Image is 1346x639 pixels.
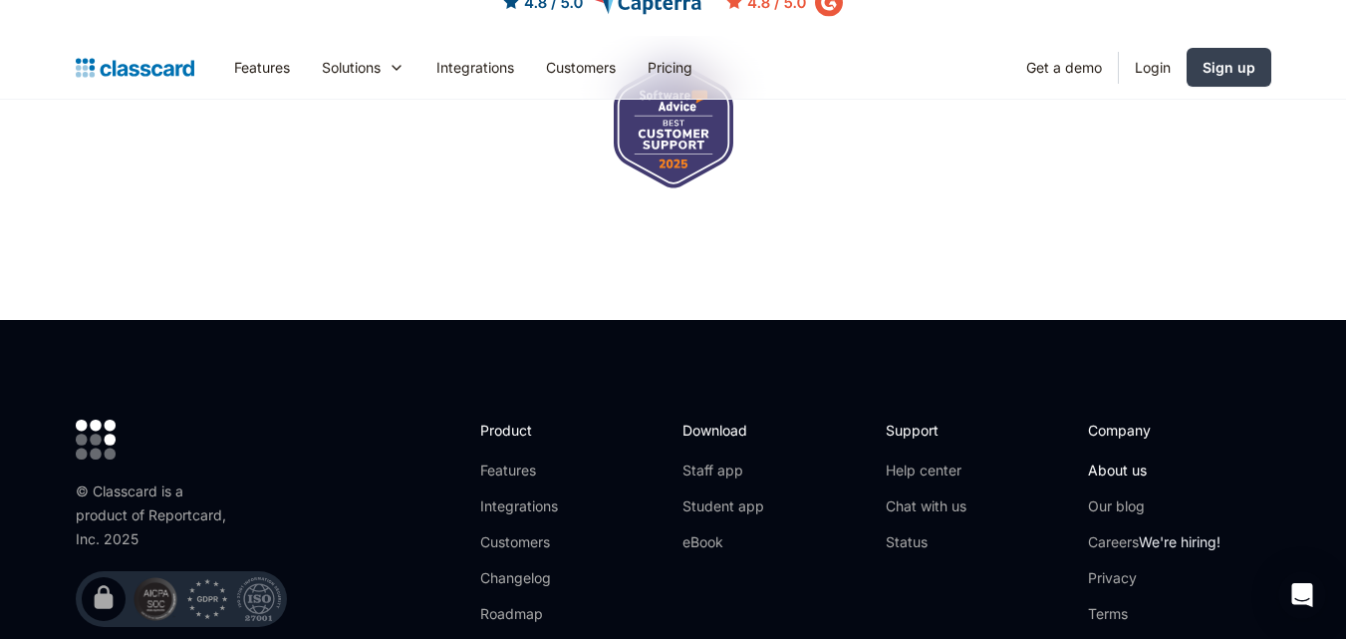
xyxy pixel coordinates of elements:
[1088,532,1220,552] a: CareersWe're hiring!
[682,496,764,516] a: Student app
[76,479,235,551] div: © Classcard is a product of Reportcard, Inc. 2025
[1119,45,1187,90] a: Login
[886,461,966,480] a: Help center
[322,57,381,78] div: Solutions
[480,532,587,552] a: Customers
[218,45,306,90] a: Features
[682,532,764,552] a: eBook
[1010,45,1118,90] a: Get a demo
[1088,420,1220,441] h2: Company
[480,568,587,588] a: Changelog
[480,496,587,516] a: Integrations
[1139,533,1220,550] span: We're hiring!
[480,420,587,441] h2: Product
[1088,604,1220,624] a: Terms
[306,45,420,90] div: Solutions
[530,45,632,90] a: Customers
[480,461,587,480] a: Features
[682,461,764,480] a: Staff app
[886,496,966,516] a: Chat with us
[1088,568,1220,588] a: Privacy
[1278,571,1326,619] div: Open Intercom Messenger
[1203,57,1255,78] div: Sign up
[1088,461,1220,480] a: About us
[480,604,587,624] a: Roadmap
[1088,496,1220,516] a: Our blog
[420,45,530,90] a: Integrations
[682,420,764,441] h2: Download
[886,532,966,552] a: Status
[76,54,194,82] a: home
[632,45,708,90] a: Pricing
[1187,48,1271,87] a: Sign up
[886,420,966,441] h2: Support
